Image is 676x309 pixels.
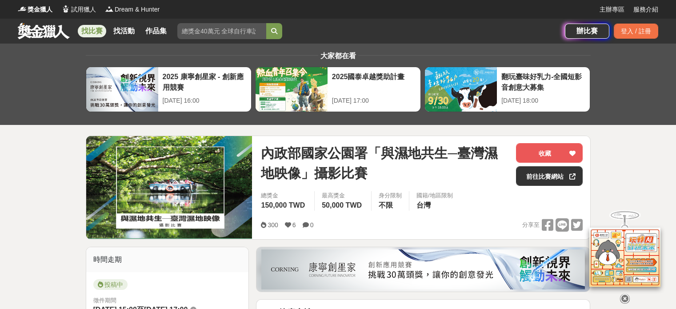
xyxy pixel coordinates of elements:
[522,218,540,232] span: 分享至
[255,67,421,112] a: 2025國泰卓越獎助計畫[DATE] 17:00
[614,24,658,39] div: 登入 / 註冊
[322,191,364,200] span: 最高獎金
[105,4,114,13] img: Logo
[261,201,305,209] span: 150,000 TWD
[93,297,116,304] span: 徵件期間
[516,166,583,186] a: 前往比賽網站
[565,24,609,39] a: 辦比賽
[633,5,658,14] a: 服務介紹
[379,201,393,209] span: 不限
[163,72,247,92] div: 2025 康寧創星家 - 創新應用競賽
[177,23,266,39] input: 總獎金40萬元 全球自行車設計比賽
[86,136,252,239] img: Cover Image
[261,143,509,183] span: 內政部國家公園署「與濕地共生─臺灣濕地映像」攝影比賽
[332,96,416,105] div: [DATE] 17:00
[501,72,585,92] div: 翻玩臺味好乳力-全國短影音創意大募集
[261,249,585,289] img: be6ed63e-7b41-4cb8-917a-a53bd949b1b4.png
[115,5,160,14] span: Dream & Hunter
[18,4,27,13] img: Logo
[332,72,416,92] div: 2025國泰卓越獎助計畫
[61,4,70,13] img: Logo
[61,5,96,14] a: Logo試用獵人
[292,221,296,229] span: 6
[28,5,52,14] span: 獎金獵人
[424,67,590,112] a: 翻玩臺味好乳力-全國短影音創意大募集[DATE] 18:00
[318,52,358,60] span: 大家都在看
[93,279,128,290] span: 投稿中
[379,191,402,200] div: 身分限制
[105,5,160,14] a: LogoDream & Hunter
[416,191,453,200] div: 國籍/地區限制
[163,96,247,105] div: [DATE] 16:00
[322,201,362,209] span: 50,000 TWD
[501,96,585,105] div: [DATE] 18:00
[71,5,96,14] span: 試用獵人
[516,143,583,163] button: 收藏
[600,5,624,14] a: 主辦專區
[261,191,307,200] span: 總獎金
[78,25,106,37] a: 找比賽
[110,25,138,37] a: 找活動
[589,228,660,287] img: d2146d9a-e6f6-4337-9592-8cefde37ba6b.png
[86,247,249,272] div: 時間走期
[142,25,170,37] a: 作品集
[416,201,431,209] span: 台灣
[268,221,278,229] span: 300
[86,67,252,112] a: 2025 康寧創星家 - 創新應用競賽[DATE] 16:00
[18,5,52,14] a: Logo獎金獵人
[310,221,314,229] span: 0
